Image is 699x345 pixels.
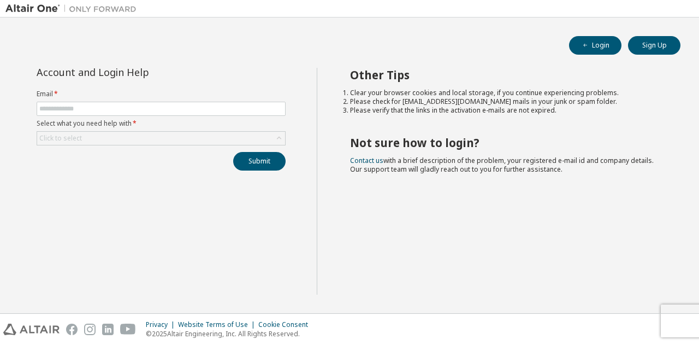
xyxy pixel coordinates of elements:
[146,320,178,329] div: Privacy
[350,156,654,174] span: with a brief description of the problem, your registered e-mail id and company details. Our suppo...
[146,329,315,338] p: © 2025 Altair Engineering, Inc. All Rights Reserved.
[350,106,661,115] li: Please verify that the links in the activation e-mails are not expired.
[5,3,142,14] img: Altair One
[37,68,236,77] div: Account and Login Help
[120,324,136,335] img: youtube.svg
[258,320,315,329] div: Cookie Consent
[350,68,661,82] h2: Other Tips
[350,97,661,106] li: Please check for [EMAIL_ADDRESS][DOMAIN_NAME] mails in your junk or spam folder.
[233,152,286,171] button: Submit
[84,324,96,335] img: instagram.svg
[569,36,621,55] button: Login
[37,90,286,98] label: Email
[3,324,60,335] img: altair_logo.svg
[350,89,661,97] li: Clear your browser cookies and local storage, if you continue experiencing problems.
[37,119,286,128] label: Select what you need help with
[39,134,82,143] div: Click to select
[102,324,114,335] img: linkedin.svg
[628,36,680,55] button: Sign Up
[66,324,78,335] img: facebook.svg
[37,132,285,145] div: Click to select
[178,320,258,329] div: Website Terms of Use
[350,156,383,165] a: Contact us
[350,136,661,150] h2: Not sure how to login?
